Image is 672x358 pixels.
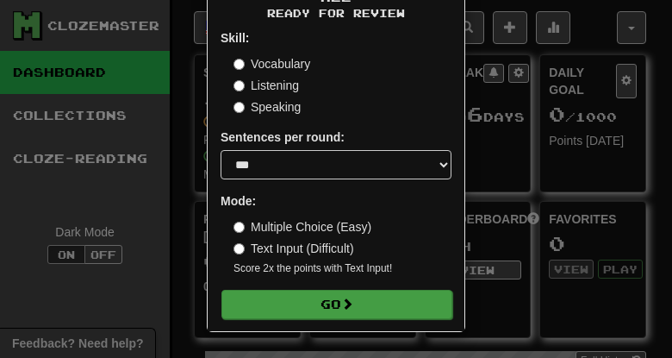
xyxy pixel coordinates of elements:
strong: Skill: [221,31,249,45]
input: Multiple Choice (Easy) [233,222,245,233]
input: Vocabulary [233,59,245,70]
label: Multiple Choice (Easy) [233,218,371,236]
strong: Mode: [221,194,256,208]
small: Ready for Review [221,6,451,21]
label: Text Input (Difficult) [233,240,354,257]
label: Listening [233,77,299,94]
label: Speaking [233,98,301,116]
small: Score 2x the points with Text Input ! [233,261,451,276]
label: Vocabulary [233,55,310,72]
input: Text Input (Difficult) [233,243,245,254]
input: Speaking [233,102,245,113]
button: Go [221,290,452,319]
label: Sentences per round: [221,129,345,146]
input: Listening [233,80,245,91]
